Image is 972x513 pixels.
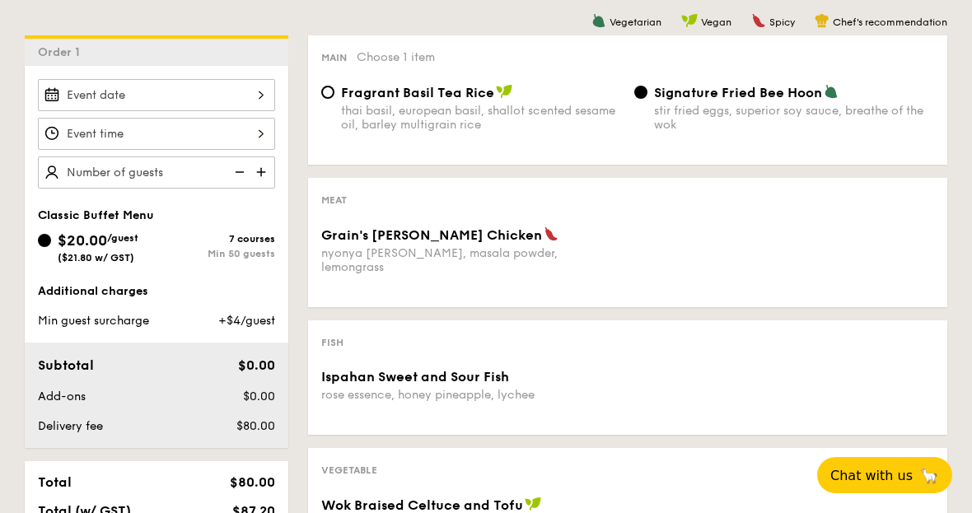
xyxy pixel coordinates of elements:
[226,156,250,188] img: icon-reduce.1d2dbef1.svg
[769,16,795,28] span: Spicy
[250,156,275,188] img: icon-add.58712e84.svg
[38,474,72,490] span: Total
[38,283,275,300] div: Additional charges
[634,86,647,99] input: Signature Fried Bee Hoonstir fried eggs, superior soy sauce, breathe of the wok
[321,388,621,402] div: rose essence, honey pineapple, lychee
[58,231,107,250] span: $20.00
[815,13,829,28] img: icon-chef-hat.a58ddaea.svg
[830,468,913,483] span: Chat with us
[321,369,509,385] span: Ispahan Sweet and Sour Fish
[341,85,494,100] span: Fragrant Basil Tea Rice
[321,52,347,63] span: Main
[919,466,939,485] span: 🦙
[38,118,275,150] input: Event time
[357,50,435,64] span: Choose 1 item
[236,419,275,433] span: $80.00
[38,389,86,403] span: Add-ons
[610,16,661,28] span: Vegetarian
[243,389,275,403] span: $0.00
[321,246,621,274] div: nyonya [PERSON_NAME], masala powder, lemongrass
[701,16,731,28] span: Vegan
[525,497,541,511] img: icon-vegan.f8ff3823.svg
[157,248,275,259] div: Min 50 guests
[157,233,275,245] div: 7 courses
[321,194,347,206] span: Meat
[321,337,343,348] span: Fish
[321,497,523,513] span: Wok Braised Celtuce and Tofu
[38,156,275,189] input: Number of guests
[833,16,947,28] span: Chef's recommendation
[107,232,138,244] span: /guest
[591,13,606,28] img: icon-vegetarian.fe4039eb.svg
[38,314,149,328] span: Min guest surcharge
[238,357,275,373] span: $0.00
[38,45,86,59] span: Order 1
[654,85,822,100] span: Signature Fried Bee Hoon
[321,227,542,243] span: Grain's [PERSON_NAME] Chicken
[496,84,512,99] img: icon-vegan.f8ff3823.svg
[218,314,275,328] span: +$4/guest
[824,84,839,99] img: icon-vegetarian.fe4039eb.svg
[38,208,154,222] span: Classic Buffet Menu
[321,464,377,476] span: Vegetable
[751,13,766,28] img: icon-spicy.37a8142b.svg
[544,226,558,241] img: icon-spicy.37a8142b.svg
[681,13,698,28] img: icon-vegan.f8ff3823.svg
[654,104,934,132] div: stir fried eggs, superior soy sauce, breathe of the wok
[38,419,103,433] span: Delivery fee
[38,234,51,247] input: $20.00/guest($21.80 w/ GST)7 coursesMin 50 guests
[38,79,275,111] input: Event date
[817,457,952,493] button: Chat with us🦙
[38,357,94,373] span: Subtotal
[321,86,334,99] input: Fragrant Basil Tea Ricethai basil, european basil, shallot scented sesame oil, barley multigrain ...
[58,252,134,263] span: ($21.80 w/ GST)
[341,104,621,132] div: thai basil, european basil, shallot scented sesame oil, barley multigrain rice
[230,474,275,490] span: $80.00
